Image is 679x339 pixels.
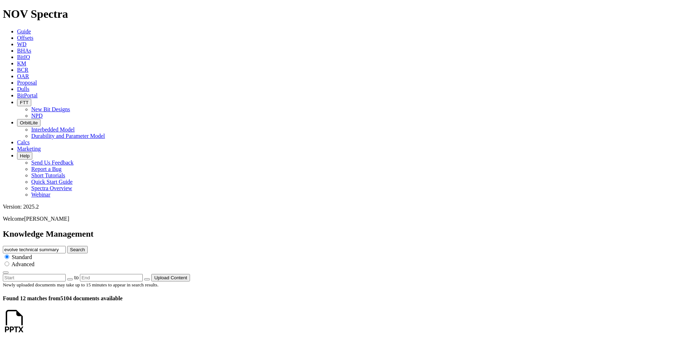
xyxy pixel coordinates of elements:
[11,261,34,267] span: Advanced
[31,166,61,172] a: Report a Bug
[3,274,66,281] input: Start
[3,246,66,253] input: e.g. Smoothsteer Record
[17,139,30,145] a: Calcs
[3,7,676,21] h1: NOV Spectra
[12,254,32,260] span: Standard
[31,127,75,133] a: Interbedded Model
[3,295,676,302] h4: 5104 documents available
[67,246,88,253] button: Search
[31,192,50,198] a: Webinar
[17,60,26,66] a: KM
[17,67,28,73] a: BCR
[24,216,69,222] span: [PERSON_NAME]
[31,106,70,112] a: New Bit Designs
[17,146,41,152] a: Marketing
[17,35,33,41] a: Offsets
[80,274,143,281] input: End
[17,54,30,60] a: BitIQ
[31,133,105,139] a: Durability and Parameter Model
[17,80,37,86] a: Proposal
[20,153,29,158] span: Help
[17,92,38,98] a: BitPortal
[17,119,40,127] button: OrbitLite
[17,86,29,92] a: Dulls
[17,73,29,79] a: OAR
[31,172,65,178] a: Short Tutorials
[31,160,74,166] a: Send Us Feedback
[3,282,158,287] small: Newly uploaded documents may take up to 15 minutes to appear in search results.
[74,274,78,280] span: to
[17,41,27,47] a: WD
[31,185,72,191] a: Spectra Overview
[151,274,190,281] button: Upload Content
[17,99,31,106] button: FTT
[17,28,31,34] a: Guide
[3,229,676,239] h2: Knowledge Management
[3,216,676,222] p: Welcome
[20,100,28,105] span: FTT
[20,120,38,125] span: OrbitLite
[3,204,676,210] div: Version: 2025.2
[17,48,31,54] a: BHAs
[3,295,60,301] span: Found 12 matches from
[31,113,43,119] a: NPD
[31,179,72,185] a: Quick Start Guide
[17,152,32,160] button: Help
